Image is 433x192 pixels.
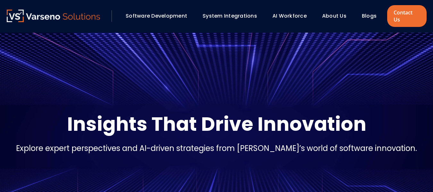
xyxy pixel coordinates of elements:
[272,12,307,20] a: AI Workforce
[16,143,417,154] p: Explore expert perspectives and AI-driven strategies from [PERSON_NAME]’s world of software innov...
[269,11,316,21] div: AI Workforce
[322,12,346,20] a: About Us
[359,11,386,21] div: Blogs
[122,11,196,21] div: Software Development
[387,5,426,27] a: Contact Us
[319,11,355,21] div: About Us
[362,12,377,20] a: Blogs
[199,11,266,21] div: System Integrations
[203,12,257,20] a: System Integrations
[126,12,187,20] a: Software Development
[67,111,366,137] p: Insights That Drive Innovation
[7,10,100,22] img: Varseno Solutions – Product Engineering & IT Services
